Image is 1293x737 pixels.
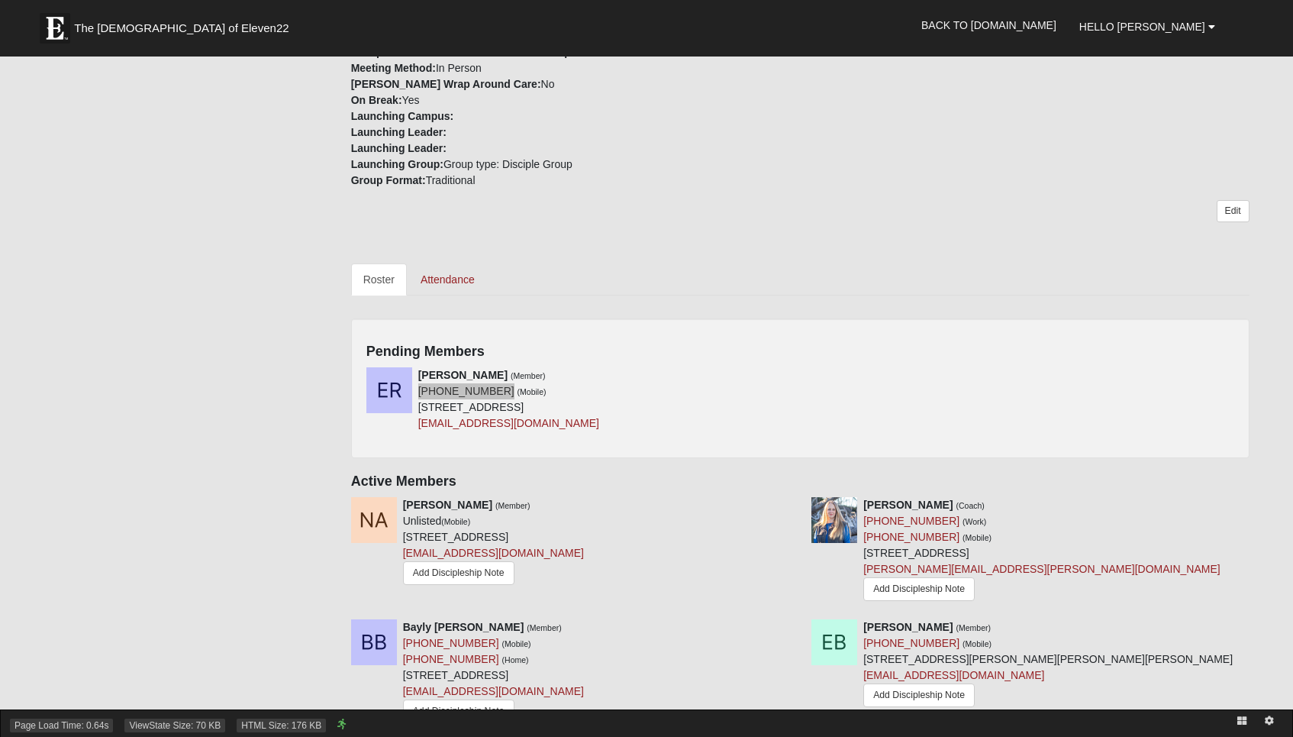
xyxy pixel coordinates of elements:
div: [STREET_ADDRESS] [418,367,599,432]
a: [EMAIL_ADDRESS][DOMAIN_NAME] [863,669,1044,681]
small: (Mobile) [441,517,470,526]
strong: [PERSON_NAME] [863,499,953,511]
small: (Coach) [956,501,985,510]
strong: [PERSON_NAME] Wrap Around Care: [351,78,541,90]
small: (Home) [502,655,529,664]
a: Add Discipleship Note [863,684,975,707]
small: (Member) [956,623,992,632]
strong: Group Format: [351,174,426,186]
div: Unlisted [STREET_ADDRESS] [403,497,584,589]
a: The [DEMOGRAPHIC_DATA] of Eleven22 [32,5,337,44]
a: Web cache enabled [337,716,346,732]
small: (Mobile) [502,639,531,648]
a: [EMAIL_ADDRESS][DOMAIN_NAME] [403,685,584,697]
small: (Mobile) [518,387,547,396]
span: ViewState Size: 70 KB [124,719,225,732]
img: Eleven22 logo [40,13,70,44]
div: [STREET_ADDRESS] [863,497,1220,608]
a: [EMAIL_ADDRESS][DOMAIN_NAME] [403,547,584,559]
a: Attendance [408,263,487,296]
a: [PERSON_NAME][EMAIL_ADDRESS][PERSON_NAME][DOMAIN_NAME] [863,563,1220,575]
h4: Pending Members [366,344,1234,360]
strong: Launching Leader: [351,142,447,154]
a: Roster [351,263,407,296]
a: Page Load Time: 0.64s [15,720,108,731]
small: (Mobile) [962,533,992,542]
small: (Member) [527,623,562,632]
span: The [DEMOGRAPHIC_DATA] of Eleven22 [74,21,289,36]
h4: Active Members [351,474,1249,490]
strong: On Break: [351,94,402,106]
small: (Member) [495,501,530,510]
a: [EMAIL_ADDRESS][DOMAIN_NAME] [418,417,599,429]
a: [PHONE_NUMBER] [418,385,514,397]
small: (Mobile) [962,639,992,648]
small: (Member) [511,371,546,380]
div: [STREET_ADDRESS][PERSON_NAME][PERSON_NAME][PERSON_NAME] [863,619,1233,715]
a: Add Discipleship Note [403,561,514,585]
strong: Launching Group: [351,158,443,170]
strong: [PERSON_NAME] [418,369,508,381]
a: Page Properties (Alt+P) [1256,710,1283,732]
strong: Meeting Method: [351,62,436,74]
a: Edit [1217,200,1249,222]
a: Add Discipleship Note [403,700,514,723]
strong: [PERSON_NAME] [403,499,492,511]
strong: Launching Leader: [351,126,447,138]
a: Back to [DOMAIN_NAME] [910,6,1068,44]
a: Hello [PERSON_NAME] [1068,8,1227,46]
span: HTML Size: 176 KB [237,719,326,732]
strong: Launching Campus: [351,110,454,122]
a: [PHONE_NUMBER] [863,637,959,649]
div: [STREET_ADDRESS] [403,619,584,727]
a: [PHONE_NUMBER] [403,637,499,649]
span: Hello [PERSON_NAME] [1079,21,1205,33]
strong: [PERSON_NAME] [863,621,953,633]
a: [PHONE_NUMBER] [863,515,959,527]
a: [PHONE_NUMBER] [863,531,959,543]
a: [PHONE_NUMBER] [403,653,499,665]
a: Add Discipleship Note [863,577,975,601]
small: (Work) [962,517,986,526]
a: Block Configuration (Alt-B) [1228,710,1256,732]
strong: Bayly [PERSON_NAME] [403,621,524,633]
